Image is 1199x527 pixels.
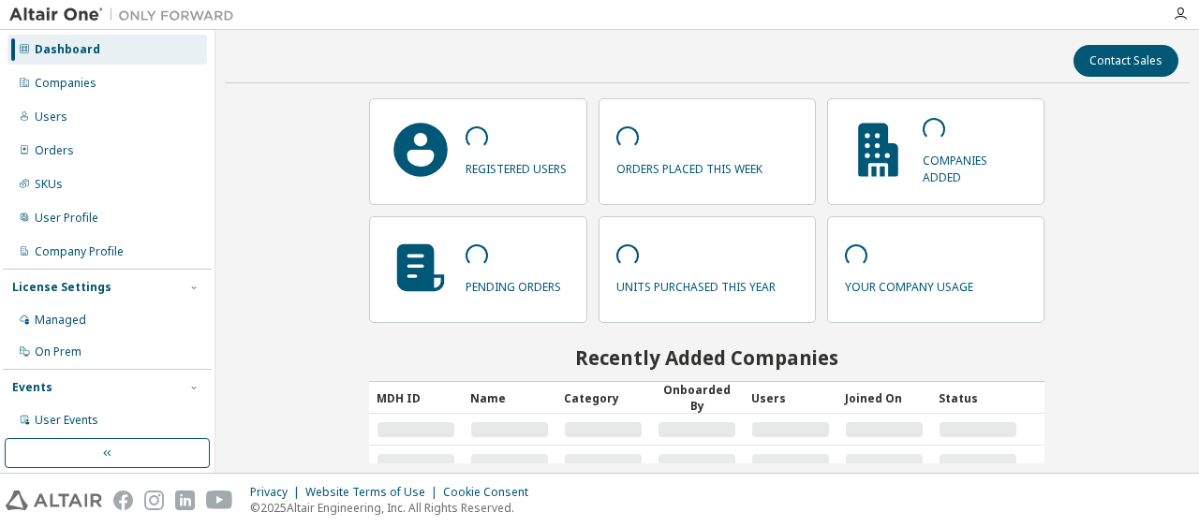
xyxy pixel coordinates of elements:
div: Users [35,110,67,124]
h2: Recently Added Companies [369,345,1044,370]
div: Managed [35,313,86,328]
button: Contact Sales [1073,45,1178,77]
div: License Settings [12,280,111,295]
div: Events [12,380,52,395]
div: Category [564,383,643,413]
img: youtube.svg [206,490,233,510]
div: Users [751,383,830,413]
p: registered users [466,155,567,177]
div: User Events [35,413,98,428]
div: User Profile [35,211,98,226]
div: Status [939,383,1017,413]
p: units purchased this year [616,273,776,295]
p: companies added [923,147,1027,184]
img: linkedin.svg [175,490,195,510]
img: instagram.svg [144,490,164,510]
div: Onboarded By [658,382,736,414]
div: Company Profile [35,244,124,259]
div: MDH ID [377,383,455,413]
div: Privacy [250,485,305,500]
p: © 2025 Altair Engineering, Inc. All Rights Reserved. [250,500,540,516]
img: facebook.svg [113,490,133,510]
p: orders placed this week [616,155,762,177]
p: pending orders [466,273,561,295]
div: Name [470,383,549,413]
div: Cookie Consent [443,485,540,500]
div: SKUs [35,177,63,192]
div: Joined On [845,383,924,413]
div: Companies [35,76,96,91]
img: altair_logo.svg [6,490,102,510]
p: your company usage [845,273,973,295]
div: Dashboard [35,42,100,57]
div: Orders [35,143,74,158]
div: Website Terms of Use [305,485,443,500]
img: Altair One [9,6,244,24]
div: On Prem [35,344,81,359]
